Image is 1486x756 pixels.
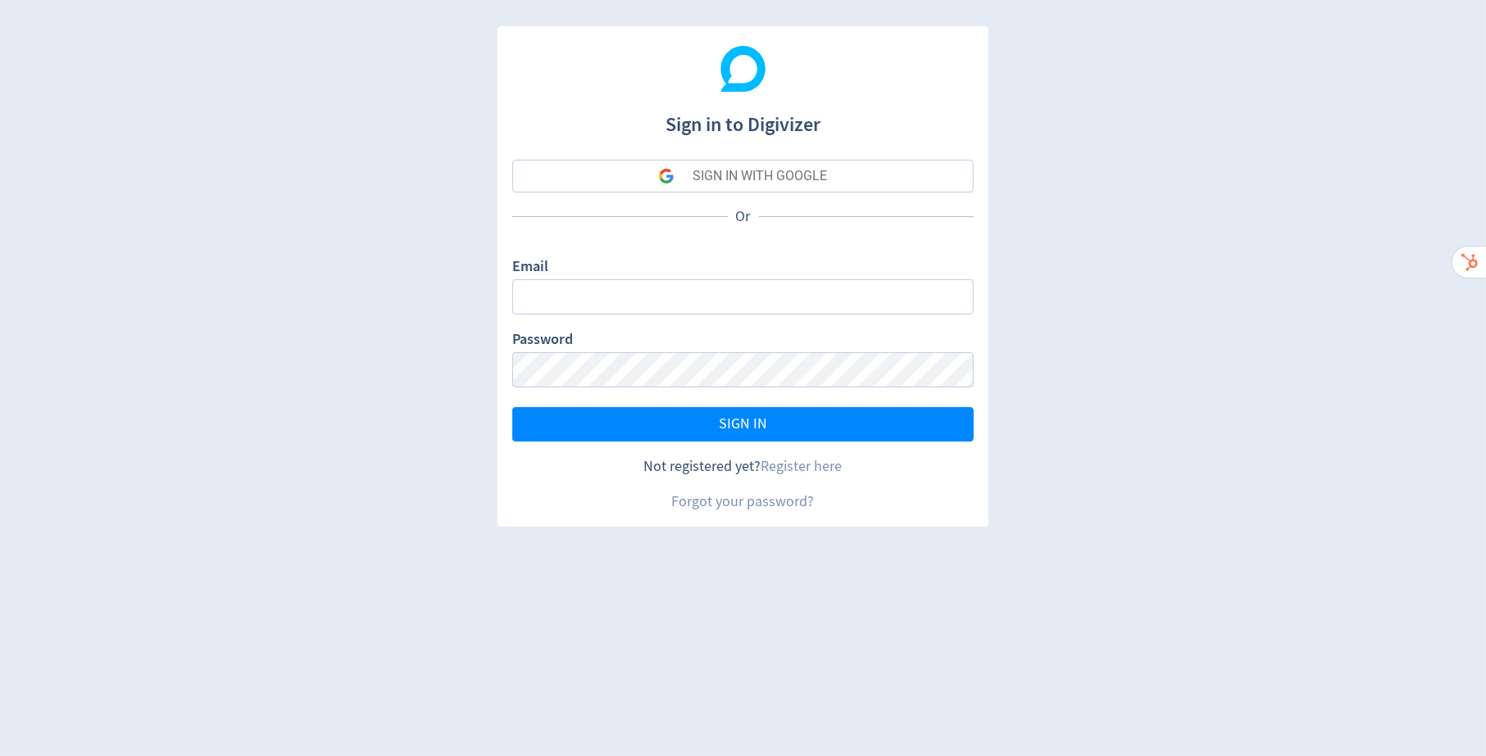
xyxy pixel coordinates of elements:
a: Register here [761,457,843,476]
label: Password [512,329,573,352]
a: Forgot your password? [672,492,815,511]
h1: Sign in to Digivizer [512,97,974,139]
button: SIGN IN WITH GOOGLE [512,160,974,192]
button: SIGN IN [512,407,974,441]
label: Email [512,256,548,279]
img: Digivizer Logo [720,46,766,92]
span: SIGN IN [719,417,767,432]
div: Not registered yet? [512,456,974,477]
p: Or [728,206,759,227]
div: SIGN IN WITH GOOGLE [693,160,828,192]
